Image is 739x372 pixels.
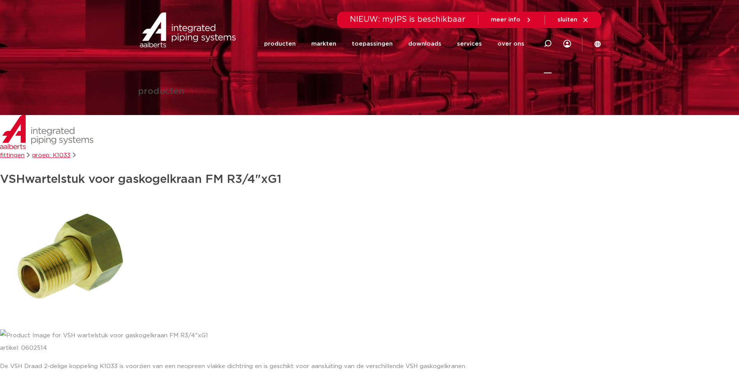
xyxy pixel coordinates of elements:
[350,16,466,23] span: NIEUW: myIPS is beschikbaar
[557,17,577,23] span: sluiten
[138,87,184,96] h1: producten
[32,152,71,158] a: groep: K1033
[264,29,296,59] a: producten
[491,17,520,23] span: meer info
[311,29,336,59] a: markten
[563,35,571,52] div: my IPS
[408,29,441,59] a: downloads
[497,29,524,59] a: over ons
[264,29,524,59] nav: Menu
[457,29,482,59] a: services
[557,16,589,23] a: sluiten
[352,29,393,59] a: toepassingen
[491,16,532,23] a: meer info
